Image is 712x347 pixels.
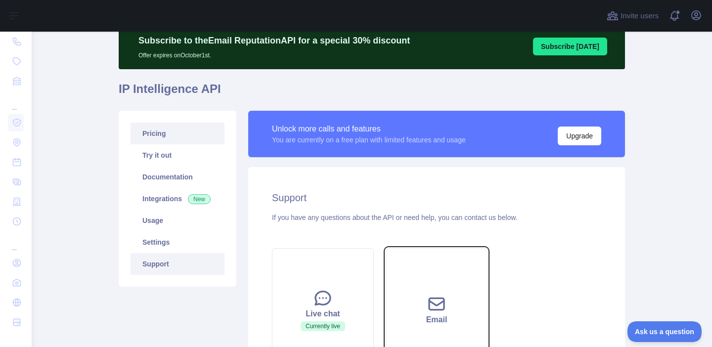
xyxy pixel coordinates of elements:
a: Usage [131,210,224,231]
div: If you have any questions about the API or need help, you can contact us below. [272,213,601,222]
span: Invite users [621,10,659,22]
h1: IP Intelligence API [119,81,625,105]
iframe: Toggle Customer Support [627,321,702,342]
p: Offer expires on October 1st. [138,47,410,59]
div: You are currently on a free plan with limited features and usage [272,135,466,145]
div: ... [8,232,24,252]
a: Support [131,253,224,275]
a: Documentation [131,166,224,188]
span: Currently live [301,321,345,331]
div: Unlock more calls and features [272,123,466,135]
a: Try it out [131,144,224,166]
a: Pricing [131,123,224,144]
button: Invite users [605,8,661,24]
h2: Support [272,191,601,205]
p: Subscribe to the Email Reputation API for a special 30 % discount [138,34,410,47]
div: Email [398,314,475,326]
button: Upgrade [558,127,601,145]
div: ... [8,92,24,112]
div: Live chat [284,308,361,320]
span: New [188,194,211,204]
a: Settings [131,231,224,253]
button: Subscribe [DATE] [533,38,607,55]
a: Integrations New [131,188,224,210]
